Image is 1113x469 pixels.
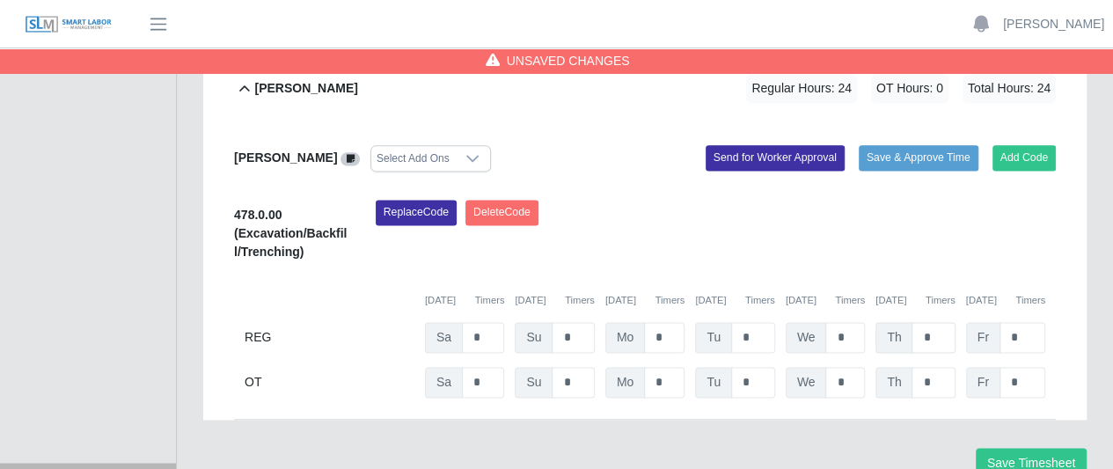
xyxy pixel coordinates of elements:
[475,293,505,308] button: Timers
[926,293,956,308] button: Timers
[605,322,645,353] span: Mo
[655,293,685,308] button: Timers
[245,322,414,353] div: REG
[1015,293,1045,308] button: Timers
[425,367,463,398] span: Sa
[695,322,732,353] span: Tu
[786,322,827,353] span: We
[565,293,595,308] button: Timers
[371,146,455,171] div: Select Add Ons
[835,293,865,308] button: Timers
[245,367,414,398] div: OT
[254,79,357,98] b: [PERSON_NAME]
[25,15,113,34] img: SLM Logo
[515,293,594,308] div: [DATE]
[507,52,630,70] span: Unsaved Changes
[746,74,857,103] span: Regular Hours: 24
[695,367,732,398] span: Tu
[234,53,1056,124] button: [PERSON_NAME] Regular Hours: 24 OT Hours: 0 Total Hours: 24
[515,367,553,398] span: Su
[425,293,504,308] div: [DATE]
[859,145,978,170] button: Save & Approve Time
[605,293,685,308] div: [DATE]
[376,200,457,224] button: ReplaceCode
[966,322,1000,353] span: Fr
[992,145,1057,170] button: Add Code
[695,293,774,308] div: [DATE]
[966,293,1045,308] div: [DATE]
[745,293,775,308] button: Timers
[786,367,827,398] span: We
[515,322,553,353] span: Su
[605,367,645,398] span: Mo
[1003,15,1104,33] a: [PERSON_NAME]
[340,150,360,165] a: View/Edit Notes
[425,322,463,353] span: Sa
[875,322,912,353] span: Th
[963,74,1056,103] span: Total Hours: 24
[465,200,538,224] button: DeleteCode
[234,150,337,165] b: [PERSON_NAME]
[706,145,845,170] button: Send for Worker Approval
[871,74,948,103] span: OT Hours: 0
[786,293,865,308] div: [DATE]
[234,208,347,259] b: 478.0.00 (Excavation/Backfill/Trenching)
[875,293,955,308] div: [DATE]
[875,367,912,398] span: Th
[966,367,1000,398] span: Fr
